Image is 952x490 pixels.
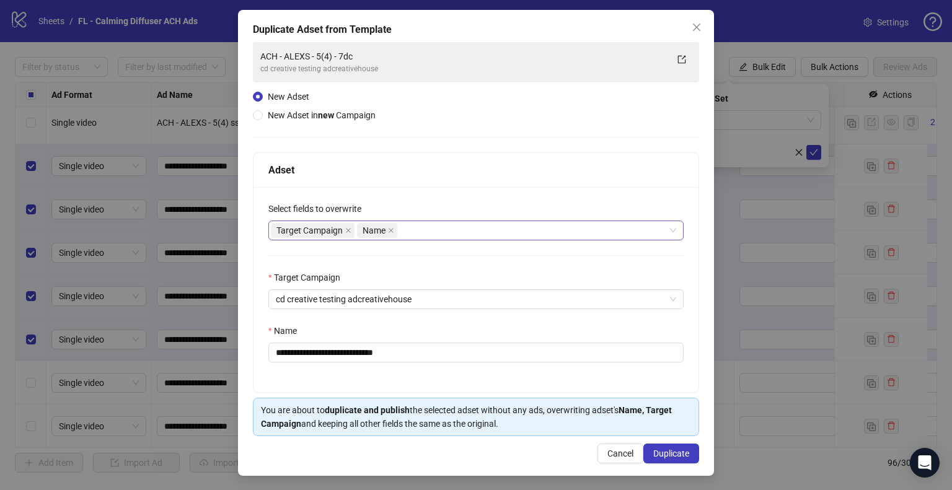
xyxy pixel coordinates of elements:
span: New Adset in Campaign [268,110,376,120]
span: close [692,22,702,32]
label: Name [268,324,305,338]
strong: duplicate and publish [325,405,410,415]
span: Target Campaign [271,223,355,238]
label: Target Campaign [268,271,348,284]
div: You are about to the selected adset without any ads, overwriting adset's and keeping all other fi... [261,403,691,431]
div: Adset [268,162,684,178]
span: export [677,55,686,64]
strong: Name, Target Campaign [261,405,672,429]
span: Cancel [607,448,633,458]
div: cd creative testing adcreativehouse [260,63,667,75]
button: Duplicate [643,444,699,463]
span: close [388,227,394,234]
div: ACH - ALEXS - 5(4) - 7dc [260,50,667,63]
span: Name [363,224,386,237]
span: close [345,227,351,234]
strong: new [318,110,334,120]
button: Cancel [597,444,643,463]
input: Name [268,343,684,362]
span: cd creative testing adcreativehouse [276,290,676,308]
span: Target Campaign [276,224,343,237]
div: Duplicate Adset from Template [253,22,699,37]
span: New Adset [268,92,309,102]
label: Select fields to overwrite [268,202,369,216]
div: Open Intercom Messenger [910,448,940,478]
span: Duplicate [653,448,689,458]
span: Name [357,223,397,238]
button: Close [687,17,707,37]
